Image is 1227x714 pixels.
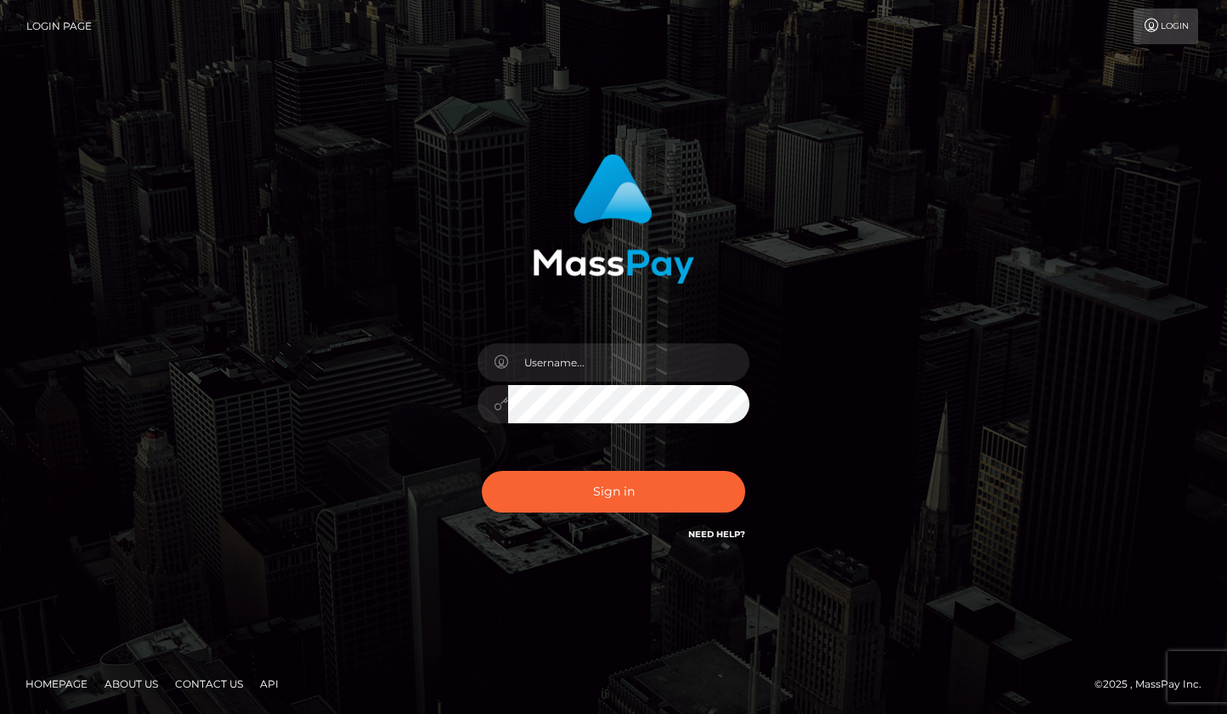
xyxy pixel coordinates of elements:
[508,343,749,382] input: Username...
[19,671,94,697] a: Homepage
[253,671,286,697] a: API
[482,471,745,513] button: Sign in
[1134,8,1198,44] a: Login
[533,154,694,284] img: MassPay Login
[26,8,92,44] a: Login Page
[1094,675,1214,694] div: © 2025 , MassPay Inc.
[688,529,745,540] a: Need Help?
[98,671,165,697] a: About Us
[168,671,250,697] a: Contact Us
